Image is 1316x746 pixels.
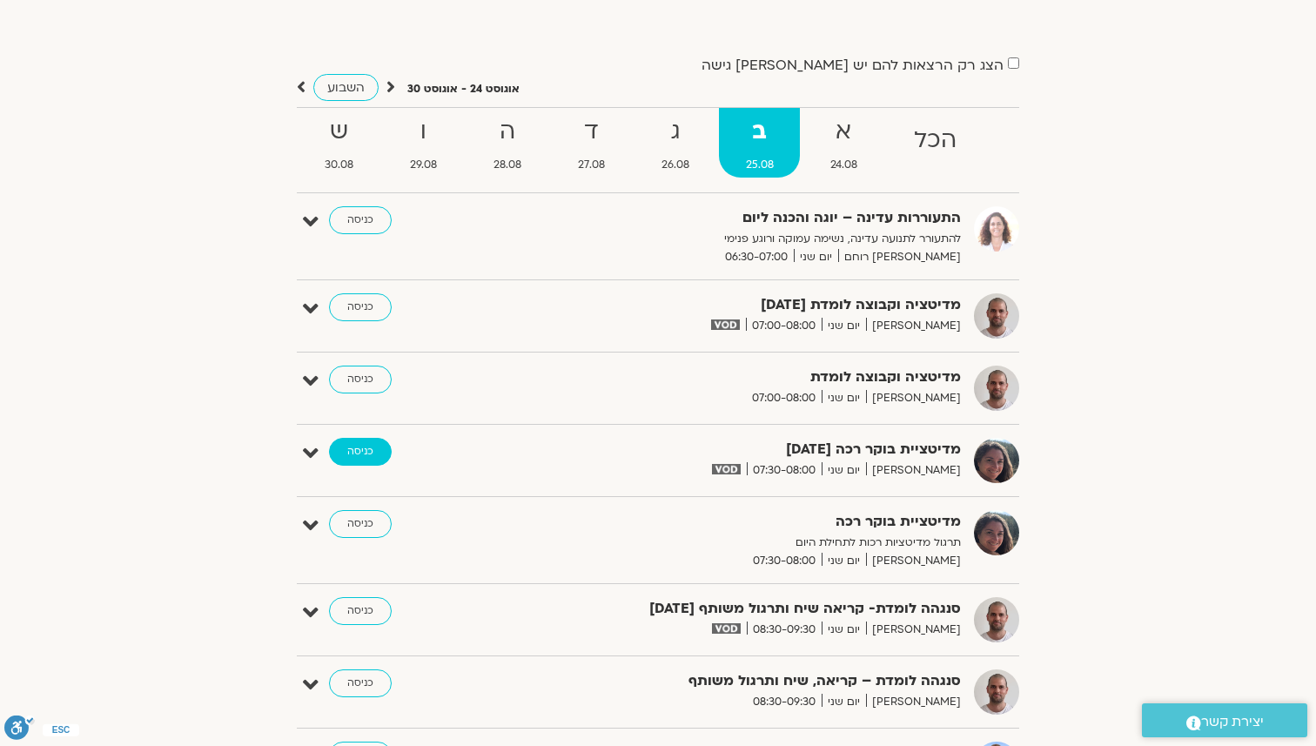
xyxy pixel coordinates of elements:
[552,156,632,174] span: 27.08
[534,669,961,693] strong: סנגהה לומדת – קריאה, שיח ותרגול משותף
[866,389,961,407] span: [PERSON_NAME]
[407,80,520,98] p: אוגוסט 24 - אוגוסט 30
[534,366,961,389] strong: מדיטציה וקבוצה לומדת
[866,621,961,639] span: [PERSON_NAME]
[747,621,822,639] span: 08:30-09:30
[534,534,961,552] p: תרגול מדיטציות רכות לתחילת היום
[803,156,883,174] span: 24.08
[552,112,632,151] strong: ד
[719,108,800,178] a: ב25.08
[747,461,822,480] span: 07:30-08:00
[822,552,866,570] span: יום שני
[635,108,716,178] a: ג26.08
[866,552,961,570] span: [PERSON_NAME]
[329,597,392,625] a: כניסה
[719,156,800,174] span: 25.08
[299,112,380,151] strong: ש
[467,108,548,178] a: ה28.08
[838,248,961,266] span: [PERSON_NAME] רוחם
[803,108,883,178] a: א24.08
[822,621,866,639] span: יום שני
[534,438,961,461] strong: מדיטציית בוקר רכה [DATE]
[887,121,983,160] strong: הכל
[329,669,392,697] a: כניסה
[712,623,741,634] img: vodicon
[747,693,822,711] span: 08:30-09:30
[534,230,961,248] p: להתעורר לתנועה עדינה, נשימה עמוקה ורוגע פנימי
[299,108,380,178] a: ש30.08
[384,112,464,151] strong: ו
[313,74,379,101] a: השבוע
[635,112,716,151] strong: ג
[534,510,961,534] strong: מדיטציית בוקר רכה
[719,112,800,151] strong: ב
[534,597,961,621] strong: סנגהה לומדת- קריאה שיח ותרגול משותף [DATE]
[822,461,866,480] span: יום שני
[534,206,961,230] strong: התעוררות עדינה – יוגה והכנה ליום
[327,79,365,96] span: השבוע
[746,389,822,407] span: 07:00-08:00
[1201,710,1264,734] span: יצירת קשר
[747,552,822,570] span: 07:30-08:00
[384,156,464,174] span: 29.08
[794,248,838,266] span: יום שני
[866,693,961,711] span: [PERSON_NAME]
[1142,703,1307,737] a: יצירת קשר
[329,293,392,321] a: כניסה
[866,317,961,335] span: [PERSON_NAME]
[552,108,632,178] a: ד27.08
[329,438,392,466] a: כניסה
[329,366,392,393] a: כניסה
[329,206,392,234] a: כניסה
[702,57,1004,73] label: הצג רק הרצאות להם יש [PERSON_NAME] גישה
[384,108,464,178] a: ו29.08
[711,319,740,330] img: vodicon
[329,510,392,538] a: כניסה
[803,112,883,151] strong: א
[887,108,983,178] a: הכל
[467,156,548,174] span: 28.08
[822,693,866,711] span: יום שני
[822,389,866,407] span: יום שני
[719,248,794,266] span: 06:30-07:00
[534,293,961,317] strong: מדיטציה וקבוצה לומדת [DATE]
[635,156,716,174] span: 26.08
[299,156,380,174] span: 30.08
[712,464,741,474] img: vodicon
[822,317,866,335] span: יום שני
[866,461,961,480] span: [PERSON_NAME]
[467,112,548,151] strong: ה
[746,317,822,335] span: 07:00-08:00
